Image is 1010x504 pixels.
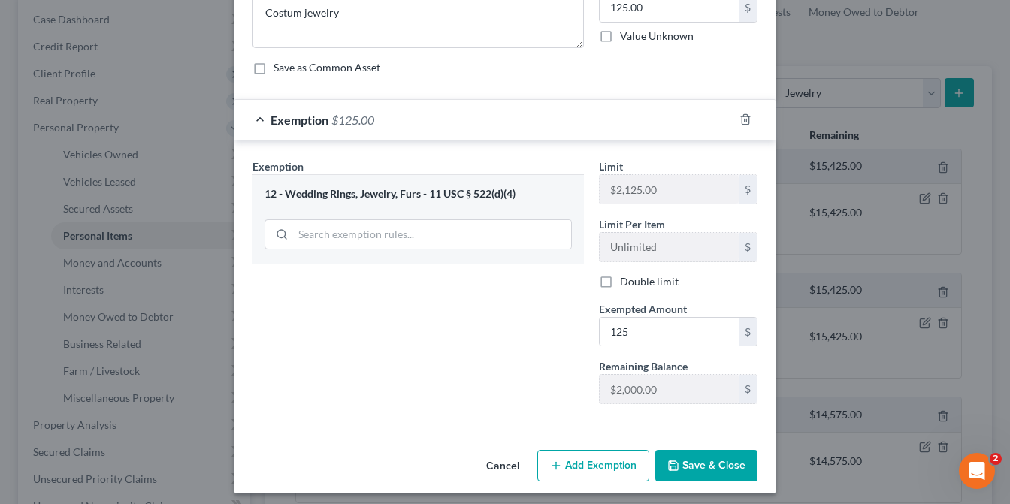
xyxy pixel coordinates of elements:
[271,113,328,127] span: Exemption
[599,358,688,374] label: Remaining Balance
[537,450,649,481] button: Add Exemption
[274,60,380,75] label: Save as Common Asset
[739,233,757,261] div: $
[739,318,757,346] div: $
[600,175,739,204] input: --
[600,318,739,346] input: 0.00
[599,303,687,315] span: Exempted Amount
[252,160,304,173] span: Exemption
[600,233,739,261] input: --
[959,453,995,489] iframe: Intercom live chat
[739,375,757,403] div: $
[293,220,571,249] input: Search exemption rules...
[474,451,531,481] button: Cancel
[600,375,739,403] input: --
[620,274,679,289] label: Double limit
[599,216,665,232] label: Limit Per Item
[739,175,757,204] div: $
[620,29,694,44] label: Value Unknown
[655,450,757,481] button: Save & Close
[599,160,623,173] span: Limit
[331,113,374,127] span: $125.00
[990,453,1002,465] span: 2
[265,187,572,201] div: 12 - Wedding Rings, Jewelry, Furs - 11 USC § 522(d)(4)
